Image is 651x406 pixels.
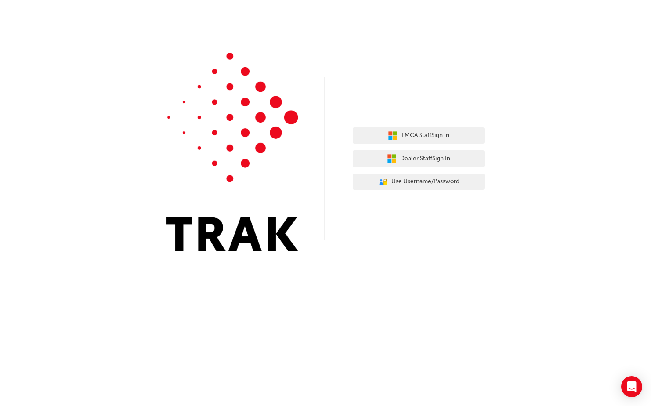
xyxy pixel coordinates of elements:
span: Use Username/Password [391,177,459,187]
button: Dealer StaffSign In [353,150,485,167]
span: Dealer Staff Sign In [400,154,450,164]
span: TMCA Staff Sign In [401,130,449,141]
button: TMCA StaffSign In [353,127,485,144]
div: Open Intercom Messenger [621,376,642,397]
img: Trak [166,53,298,251]
button: Use Username/Password [353,174,485,190]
